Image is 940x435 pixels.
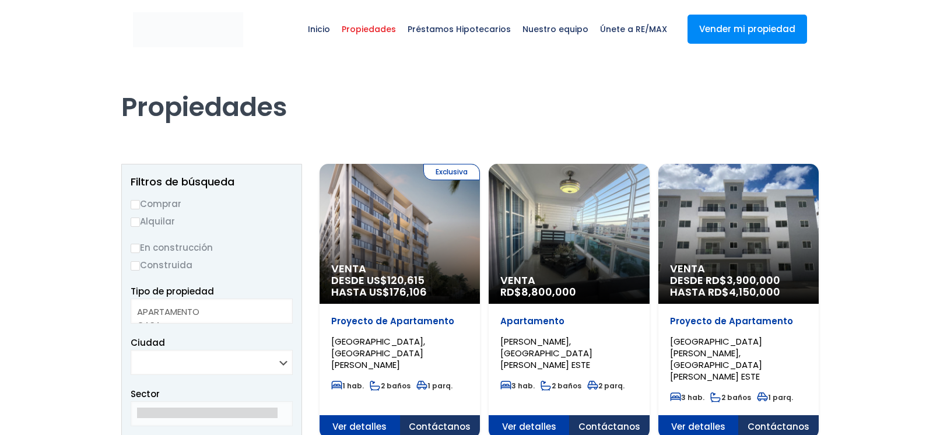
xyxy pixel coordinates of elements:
span: Únete a RE/MAX [594,12,673,47]
h2: Filtros de búsqueda [131,176,293,188]
span: [GEOGRAPHIC_DATA], [GEOGRAPHIC_DATA][PERSON_NAME] [331,335,425,371]
span: Inicio [302,12,336,47]
span: Tipo de propiedad [131,285,214,297]
span: 1 parq. [757,392,793,402]
span: RD$ [500,285,576,299]
span: DESDE RD$ [670,275,807,298]
input: Alquilar [131,218,140,227]
span: Exclusiva [423,164,480,180]
span: 3 hab. [500,381,535,391]
p: Apartamento [500,315,637,327]
option: APARTAMENTO [137,305,278,318]
span: Propiedades [336,12,402,47]
span: Ciudad [131,336,165,349]
span: 1 parq. [416,381,453,391]
span: 2 parq. [587,381,625,391]
span: Venta [670,263,807,275]
label: Alquilar [131,214,293,229]
span: 8,800,000 [521,285,576,299]
span: 3,900,000 [727,273,780,287]
label: En construcción [131,240,293,255]
option: CASA [137,318,278,332]
span: [GEOGRAPHIC_DATA][PERSON_NAME], [GEOGRAPHIC_DATA][PERSON_NAME] ESTE [670,335,762,383]
p: Proyecto de Apartamento [670,315,807,327]
input: Construida [131,261,140,271]
span: Venta [331,263,468,275]
span: [PERSON_NAME], [GEOGRAPHIC_DATA][PERSON_NAME] ESTE [500,335,592,371]
span: 1 hab. [331,381,364,391]
span: 3 hab. [670,392,704,402]
a: Vender mi propiedad [688,15,807,44]
span: Préstamos Hipotecarios [402,12,517,47]
input: En construcción [131,244,140,253]
span: Sector [131,388,160,400]
span: 120,615 [387,273,425,287]
label: Comprar [131,197,293,211]
p: Proyecto de Apartamento [331,315,468,327]
span: Nuestro equipo [517,12,594,47]
h1: Propiedades [121,59,819,123]
span: Venta [500,275,637,286]
span: 176,106 [390,285,427,299]
span: 4,150,000 [729,285,780,299]
span: 2 baños [370,381,411,391]
input: Comprar [131,200,140,209]
span: 2 baños [710,392,751,402]
span: 2 baños [541,381,581,391]
span: DESDE US$ [331,275,468,298]
label: Construida [131,258,293,272]
img: remax-metropolitana-logo [133,12,243,47]
span: HASTA US$ [331,286,468,298]
span: HASTA RD$ [670,286,807,298]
